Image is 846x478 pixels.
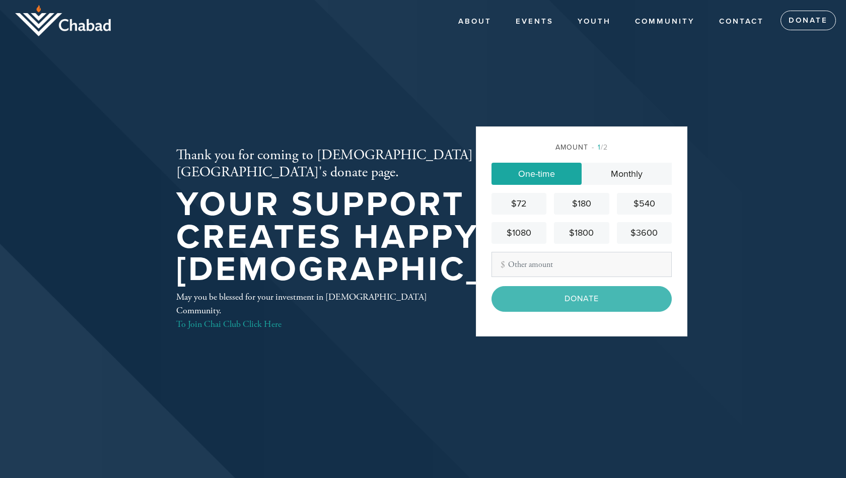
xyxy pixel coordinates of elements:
[176,318,281,330] a: To Join Chai Club Click Here
[491,163,582,185] a: One-time
[627,12,702,31] a: COMMUNITY
[491,193,546,215] a: $72
[554,222,609,244] a: $1800
[491,252,672,277] input: Other amount
[621,197,668,211] div: $540
[558,197,605,211] div: $180
[176,290,443,331] div: May you be blessed for your investment in [DEMOGRAPHIC_DATA] Community.
[15,5,111,36] img: logo_half.png
[582,163,672,185] a: Monthly
[508,12,561,31] a: Events
[598,143,601,152] span: 1
[570,12,618,31] a: YOUTH
[451,12,499,31] a: About
[554,193,609,215] a: $180
[592,143,608,152] span: /2
[621,226,668,240] div: $3600
[176,188,608,286] h1: Your support creates happy [DEMOGRAPHIC_DATA]!
[617,222,672,244] a: $3600
[491,142,672,153] div: Amount
[617,193,672,215] a: $540
[712,12,771,31] a: Contact
[176,147,608,181] h2: Thank you for coming to [DEMOGRAPHIC_DATA][GEOGRAPHIC_DATA]'s donate page.
[496,197,542,211] div: $72
[781,11,836,31] a: Donate
[496,226,542,240] div: $1080
[558,226,605,240] div: $1800
[491,222,546,244] a: $1080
